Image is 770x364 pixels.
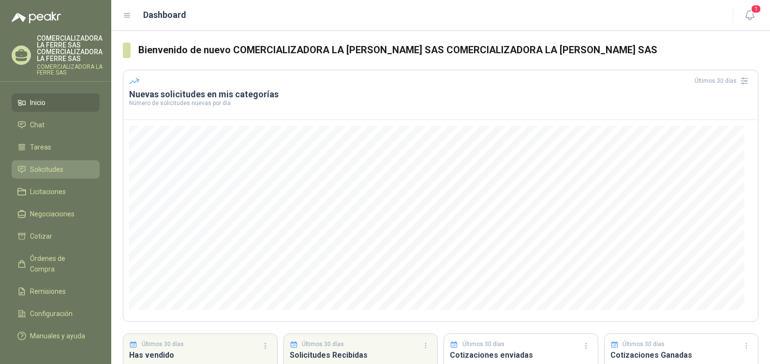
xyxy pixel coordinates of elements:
[12,160,100,179] a: Solicitudes
[142,340,184,349] p: Últimos 30 días
[695,73,752,89] div: Últimos 30 días
[751,4,761,14] span: 1
[12,227,100,245] a: Cotizar
[450,349,592,361] h3: Cotizaciones enviadas
[12,182,100,201] a: Licitaciones
[30,308,73,319] span: Configuración
[129,89,752,100] h3: Nuevas solicitudes en mis categorías
[30,97,45,108] span: Inicio
[302,340,344,349] p: Últimos 30 días
[12,282,100,301] a: Remisiones
[143,8,186,22] h1: Dashboard
[12,116,100,134] a: Chat
[30,186,66,197] span: Licitaciones
[12,205,100,223] a: Negociaciones
[30,331,85,341] span: Manuales y ayuda
[12,304,100,323] a: Configuración
[37,35,103,62] p: COMERCIALIZADORA LA FERRE SAS COMERCIALIZADORA LA FERRE SAS
[12,327,100,345] a: Manuales y ayuda
[30,164,63,175] span: Solicitudes
[129,100,752,106] p: Número de solicitudes nuevas por día
[30,209,74,219] span: Negociaciones
[741,7,758,24] button: 1
[12,138,100,156] a: Tareas
[610,349,753,361] h3: Cotizaciones Ganadas
[30,286,66,297] span: Remisiones
[462,340,504,349] p: Últimos 30 días
[30,231,52,242] span: Cotizar
[37,64,103,76] p: COMERCIALIZADORA LA FERRE SAS
[129,349,271,361] h3: Has vendido
[12,12,61,23] img: Logo peakr
[30,120,44,130] span: Chat
[12,249,100,278] a: Órdenes de Compra
[30,142,51,152] span: Tareas
[30,253,90,274] span: Órdenes de Compra
[622,340,665,349] p: Últimos 30 días
[12,93,100,112] a: Inicio
[290,349,432,361] h3: Solicitudes Recibidas
[138,43,758,58] h3: Bienvenido de nuevo COMERCIALIZADORA LA [PERSON_NAME] SAS COMERCIALIZADORA LA [PERSON_NAME] SAS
